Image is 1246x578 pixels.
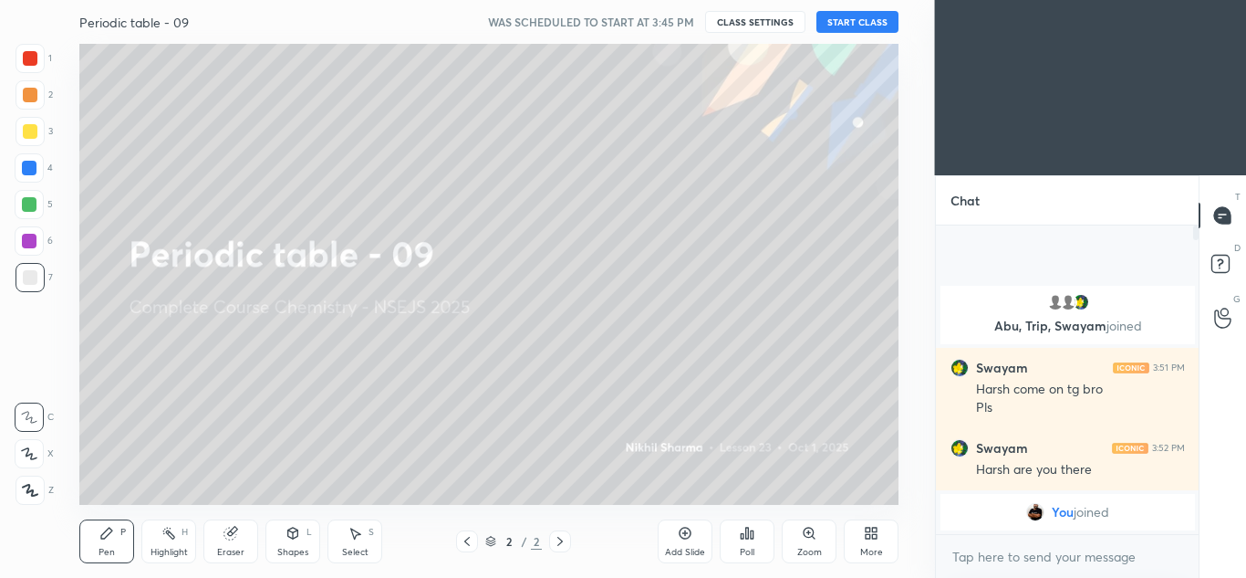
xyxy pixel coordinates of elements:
img: default.png [1058,293,1076,311]
img: iconic-light.a09c19a4.png [1113,363,1149,373]
div: Eraser [217,548,244,557]
img: iconic-light.a09c19a4.png [1112,443,1148,454]
h5: WAS SCHEDULED TO START AT 3:45 PM [488,14,694,30]
button: START CLASS [816,11,898,33]
div: Harsh are you there [976,461,1185,479]
h4: Periodic table - 09 [79,14,189,31]
div: Poll [740,548,754,557]
div: 6 [15,226,53,256]
div: S [369,528,374,537]
div: Z [16,476,54,505]
div: Select [342,548,369,557]
div: Pls [976,399,1185,417]
div: 4 [15,153,53,183]
h6: Swayam [976,360,1028,376]
div: 1 [16,44,52,73]
div: 7 [16,263,53,292]
img: 9802b4cbdbab4d4381d2480607a75a70.jpg [950,439,969,457]
div: Highlight [151,548,188,557]
p: T [1235,190,1241,204]
div: Pen [99,548,115,557]
p: Chat [936,176,994,225]
div: 2 [500,536,518,547]
div: grid [936,282,1199,534]
div: 3 [16,117,53,146]
p: G [1233,292,1241,306]
img: default.png [1045,293,1064,311]
div: 3:52 PM [1152,443,1185,454]
span: joined [1106,317,1141,334]
div: H [182,528,188,537]
span: joined [1074,505,1109,520]
p: Abu, Trip, Swayam [951,319,1184,333]
div: 2 [16,80,53,110]
div: Shapes [277,548,308,557]
div: C [15,403,54,432]
img: 9802b4cbdbab4d4381d2480607a75a70.jpg [1071,293,1089,311]
button: CLASS SETTINGS [705,11,805,33]
img: 9802b4cbdbab4d4381d2480607a75a70.jpg [950,359,969,377]
div: 5 [15,190,53,219]
div: X [15,439,54,468]
p: D [1234,241,1241,255]
div: 3:51 PM [1153,363,1185,373]
div: Zoom [797,548,822,557]
div: More [860,548,883,557]
img: a01082944b8c4f22862f39c035533313.jpg [1026,503,1044,521]
span: You [1052,505,1074,520]
div: L [306,528,312,537]
h6: Swayam [976,440,1028,457]
div: / [522,536,527,547]
div: P [120,528,126,537]
div: Add Slide [665,548,705,557]
div: Harsh come on tg bro [976,381,1185,399]
div: 2 [531,533,542,550]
